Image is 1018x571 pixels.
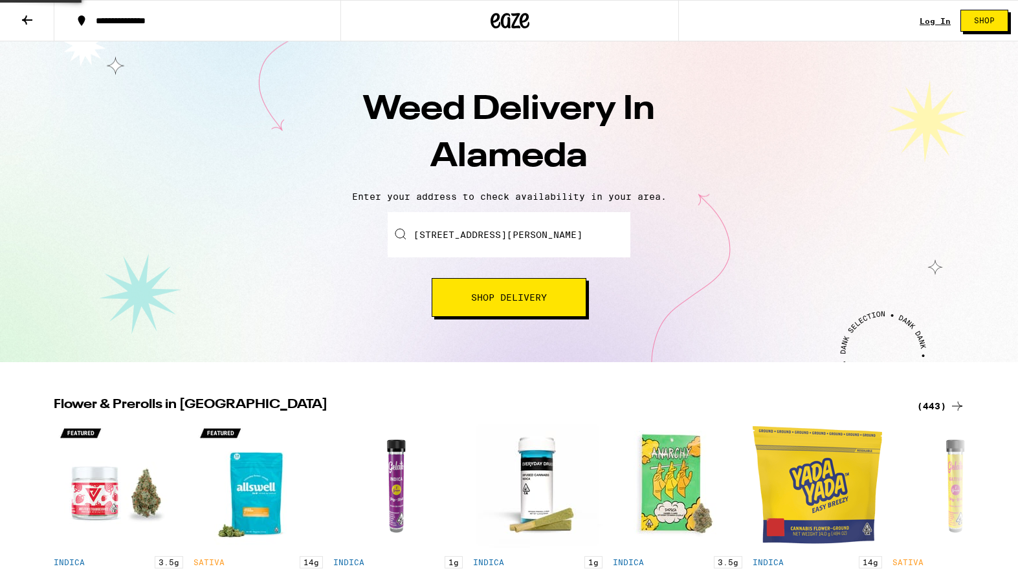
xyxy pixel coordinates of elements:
span: Shop Delivery [471,293,547,302]
p: 1g [445,556,463,568]
p: 3.5g [714,556,742,568]
p: INDICA [613,558,644,566]
p: Enter your address to check availability in your area. [13,191,1005,202]
a: Log In [920,17,951,25]
img: Everyday - Forbidden Fruit Infused 2-Pack - 1g [473,420,603,550]
h2: Flower & Prerolls in [GEOGRAPHIC_DATA] [54,398,902,414]
span: Alameda [430,140,588,174]
img: Allswell - Jack's Revenge - 14g [194,420,323,550]
input: Enter your delivery address [388,212,630,257]
p: 14g [859,556,882,568]
p: 14g [300,556,323,568]
span: Hi. Need any help? [8,9,93,19]
a: (443) [917,398,965,414]
button: Shop Delivery [432,278,586,317]
p: SATIVA [194,558,225,566]
img: Ember Valley - Melted Strawberries - 3.5g [54,420,183,550]
p: INDICA [473,558,504,566]
h1: Weed Delivery In [283,87,736,181]
p: INDICA [333,558,364,566]
p: 1g [584,556,603,568]
p: INDICA [54,558,85,566]
button: Shop [960,10,1008,32]
img: Gelato - Papaya - 1g [333,420,463,550]
span: Shop [974,17,995,25]
img: Anarchy - Banana OG - 3.5g [613,420,742,550]
a: Shop [951,10,1018,32]
p: INDICA [753,558,784,566]
img: Yada Yada - Glitter Bomb Pre-Ground - 14g [753,420,882,550]
p: 3.5g [155,556,183,568]
p: SATIVA [892,558,924,566]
